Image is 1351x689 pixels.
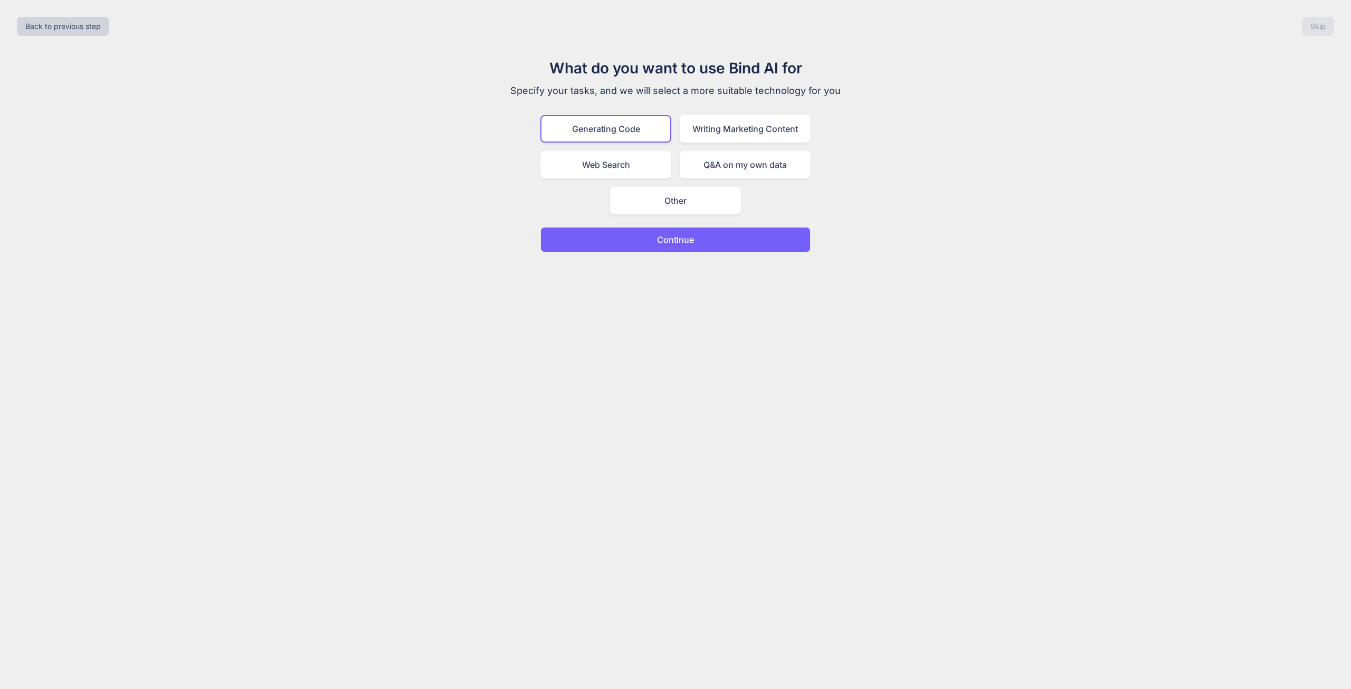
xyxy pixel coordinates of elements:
button: Skip [1302,17,1334,36]
p: Continue [657,233,694,246]
div: Writing Marketing Content [680,115,811,143]
div: Other [610,187,741,214]
h1: What do you want to use Bind AI for [498,57,853,79]
button: Back to previous step [17,17,109,36]
p: Specify your tasks, and we will select a more suitable technology for you [498,83,853,98]
div: Generating Code [540,115,671,143]
button: Continue [540,227,811,252]
div: Web Search [540,151,671,178]
div: Q&A on my own data [680,151,811,178]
